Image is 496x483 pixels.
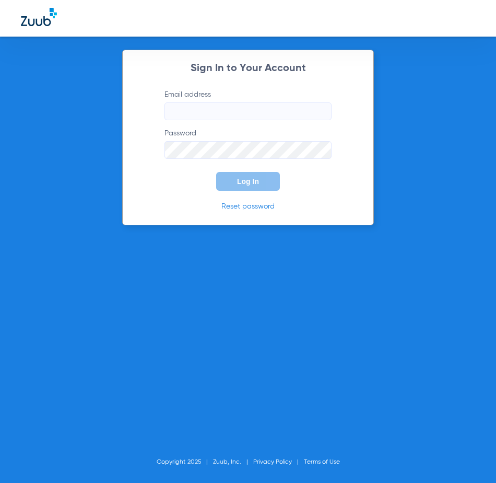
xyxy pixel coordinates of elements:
[164,89,332,120] label: Email address
[164,128,332,159] label: Password
[253,459,292,465] a: Privacy Policy
[237,177,259,186] span: Log In
[164,102,332,120] input: Email address
[149,63,347,74] h2: Sign In to Your Account
[221,203,275,210] a: Reset password
[157,457,213,467] li: Copyright 2025
[216,172,280,191] button: Log In
[21,8,57,26] img: Zuub Logo
[164,141,332,159] input: Password
[304,459,340,465] a: Terms of Use
[213,457,253,467] li: Zuub, Inc.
